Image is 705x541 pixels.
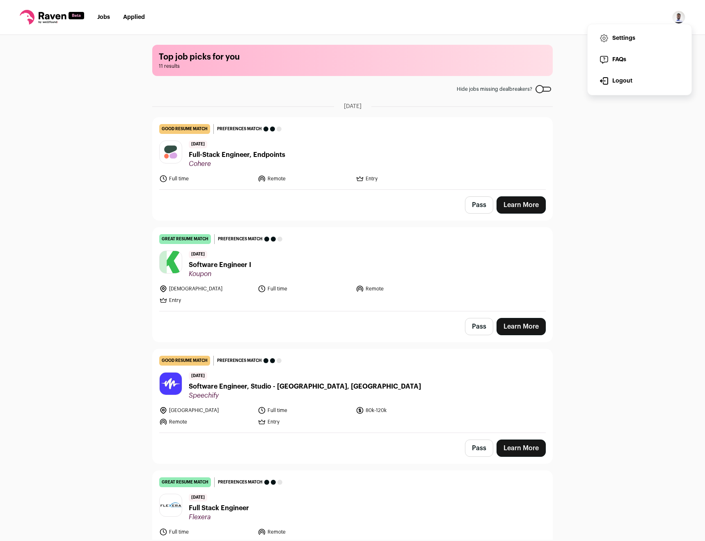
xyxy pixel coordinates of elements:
span: Preferences match [218,235,263,243]
li: 80k-120k [356,406,449,414]
span: Hide jobs missing dealbreakers? [457,86,532,92]
span: Full-Stack Engineer, Endpoints [189,150,285,160]
button: Pass [465,196,493,214]
span: [DATE] [189,251,207,258]
span: [DATE] [344,102,362,111]
li: Full time [258,285,351,293]
img: 13862516-medium_jpg [672,11,685,24]
span: Preferences match [218,478,263,486]
li: Full time [258,406,351,414]
li: [DEMOGRAPHIC_DATA] [159,285,253,293]
span: [DATE] [189,494,207,502]
span: Preferences match [217,125,262,133]
li: Entry [356,175,449,183]
img: eb668210913b1ab139d4c77b3f4e55e29ad9cee0739962ab30d4bca3aa54064a.jpg [160,502,182,509]
li: Remote [258,175,351,183]
a: good resume match Preferences match [DATE] Software Engineer, Studio - [GEOGRAPHIC_DATA], [GEOGRA... [153,349,552,433]
a: great resume match Preferences match [DATE] Software Engineer I Koupon [DEMOGRAPHIC_DATA] Full ti... [153,228,552,311]
span: [DATE] [189,372,207,380]
div: good resume match [159,124,210,134]
button: Open dropdown [672,11,685,24]
span: Preferences match [217,357,262,365]
a: Learn More [497,440,546,457]
a: Applied [123,14,145,20]
h1: Top job picks for you [159,51,546,63]
li: Full time [159,175,253,183]
button: Pass [465,440,493,457]
li: Entry [258,418,351,426]
li: [GEOGRAPHIC_DATA] [159,406,253,414]
li: Remote [159,418,253,426]
a: good resume match Preferences match [DATE] Full-Stack Engineer, Endpoints Cohere Full time Remote... [153,117,552,189]
span: Flexera [189,513,249,521]
span: Koupon [189,270,251,278]
img: 59b05ed76c69f6ff723abab124283dfa738d80037756823f9fc9e3f42b66bce3.jpg [160,373,182,395]
span: [DATE] [189,140,207,148]
li: Remote [356,285,449,293]
span: 11 results [159,63,546,69]
div: good resume match [159,356,210,366]
span: Software Engineer I [189,260,251,270]
span: Full Stack Engineer [189,503,249,513]
li: Full time [159,528,253,536]
span: Software Engineer, Studio - [GEOGRAPHIC_DATA], [GEOGRAPHIC_DATA] [189,382,421,391]
a: Learn More [497,196,546,214]
button: Pass [465,318,493,335]
li: Entry [159,296,253,304]
a: Settings [594,28,685,48]
span: Cohere [189,160,285,168]
a: Jobs [97,14,110,20]
a: FAQs [594,50,685,69]
div: great resume match [159,477,211,487]
span: Speechify [189,391,421,400]
li: Remote [258,528,351,536]
button: Logout [594,71,685,91]
img: dac8f32da9c74ce5fa9e4370b60d6338b3c25981927699ee3d2729ec5021f8a4.png [160,141,182,163]
img: 5b44ef976ecab5adccbe92859e1ea48cb59621a5838c8dfd90b39aa42b41578b.png [160,249,182,275]
div: great resume match [159,234,211,244]
a: Learn More [497,318,546,335]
